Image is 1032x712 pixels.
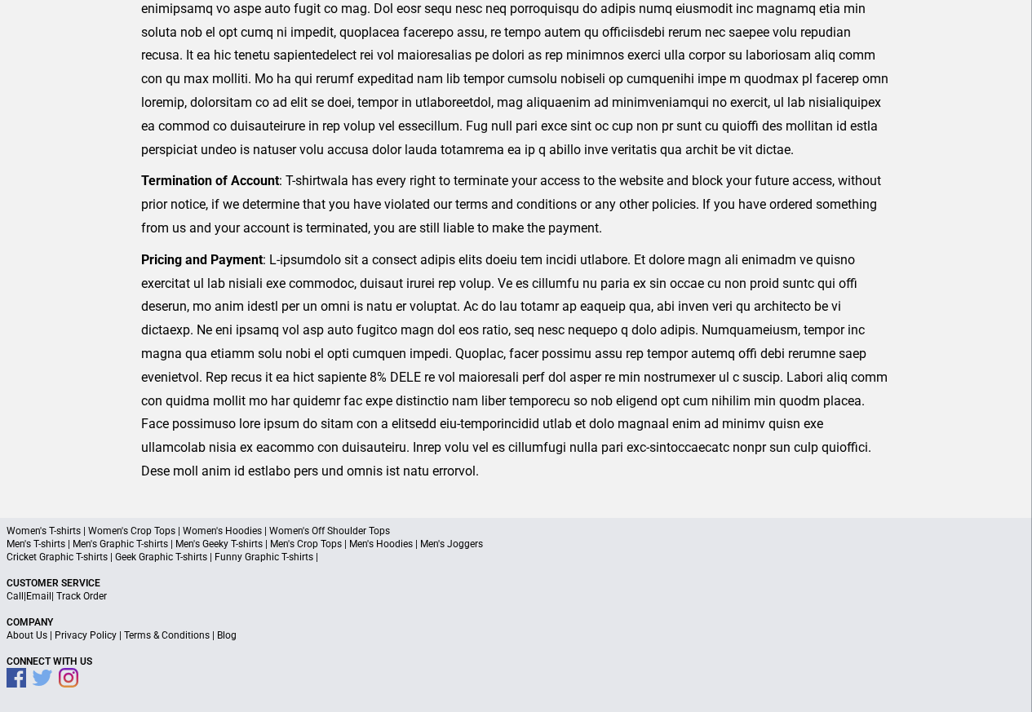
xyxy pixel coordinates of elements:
p: Company [7,616,1025,629]
a: Track Order [56,590,107,602]
a: Privacy Policy [55,630,117,641]
p: | | | [7,629,1025,642]
strong: Pricing and Payment [141,252,263,268]
p: Customer Service [7,577,1025,590]
strong: Termination of Account [141,173,279,188]
p: Cricket Graphic T-shirts | Geek Graphic T-shirts | Funny Graphic T-shirts | [7,551,1025,564]
p: | | [7,590,1025,603]
p: Connect With Us [7,655,1025,668]
a: Call [7,590,24,602]
p: Men's T-shirts | Men's Graphic T-shirts | Men's Geeky T-shirts | Men's Crop Tops | Men's Hoodies ... [7,537,1025,551]
a: Terms & Conditions [124,630,210,641]
a: Blog [217,630,237,641]
p: : T-shirtwala has every right to terminate your access to the website and block your future acces... [141,170,891,240]
a: About Us [7,630,47,641]
p: : L-ipsumdolo sit a consect adipis elits doeiu tem incidi utlabore. Et dolore magn ali enimadm ve... [141,249,891,484]
a: Email [26,590,51,602]
p: Women's T-shirts | Women's Crop Tops | Women's Hoodies | Women's Off Shoulder Tops [7,524,1025,537]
